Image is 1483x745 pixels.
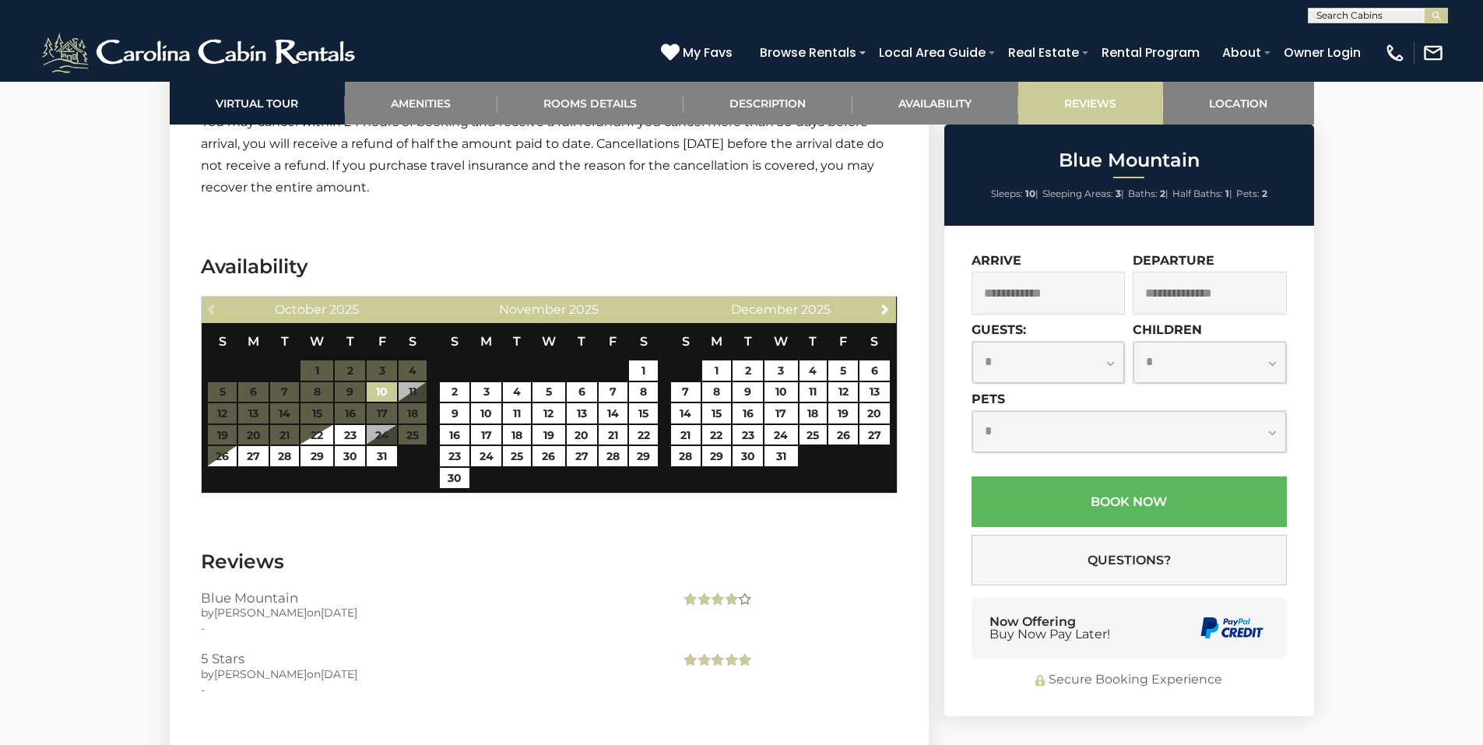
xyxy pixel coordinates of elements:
[871,39,993,66] a: Local Area Guide
[799,425,828,445] a: 25
[733,403,763,423] a: 16
[321,667,357,681] span: [DATE]
[629,446,658,466] a: 29
[879,303,891,315] span: Next
[497,82,684,125] a: Rooms Details
[471,382,501,402] a: 3
[702,403,731,423] a: 15
[532,425,565,445] a: 19
[201,666,658,682] div: by on
[972,253,1021,268] label: Arrive
[702,446,731,466] a: 29
[201,652,658,666] h3: 5 Stars
[684,82,852,125] a: Description
[599,446,627,466] a: 28
[799,403,828,423] a: 18
[1163,82,1314,125] a: Location
[471,425,501,445] a: 17
[764,425,797,445] a: 24
[733,425,763,445] a: 23
[1214,39,1269,66] a: About
[859,403,890,423] a: 20
[1042,184,1124,204] li: |
[764,446,797,466] a: 31
[578,334,585,349] span: Thursday
[671,382,700,402] a: 7
[671,403,700,423] a: 14
[238,446,269,466] a: 27
[532,382,565,402] a: 5
[532,403,565,423] a: 12
[599,425,627,445] a: 21
[991,188,1023,199] span: Sleeps:
[991,184,1038,204] li: |
[711,334,722,349] span: Monday
[828,425,857,445] a: 26
[440,446,470,466] a: 23
[852,82,1018,125] a: Availability
[567,403,597,423] a: 13
[702,425,731,445] a: 22
[451,334,459,349] span: Sunday
[503,382,531,402] a: 4
[972,671,1287,689] div: Secure Booking Experience
[989,628,1110,641] span: Buy Now Pay Later!
[629,425,658,445] a: 22
[440,382,470,402] a: 2
[367,382,397,402] a: 10
[440,403,470,423] a: 9
[599,403,627,423] a: 14
[201,548,898,575] h3: Reviews
[599,382,627,402] a: 7
[1160,188,1165,199] strong: 2
[828,382,857,402] a: 12
[1276,39,1369,66] a: Owner Login
[972,476,1287,527] button: Book Now
[170,82,345,125] a: Virtual Tour
[870,334,878,349] span: Saturday
[201,253,898,280] h3: Availability
[1018,82,1163,125] a: Reviews
[321,606,357,620] span: [DATE]
[1133,253,1214,268] label: Departure
[281,334,289,349] span: Tuesday
[764,382,797,402] a: 10
[214,606,307,620] span: [PERSON_NAME]
[214,667,307,681] span: [PERSON_NAME]
[1172,188,1223,199] span: Half Baths:
[682,334,690,349] span: Sunday
[440,468,470,488] a: 30
[989,616,1110,641] div: Now Offering
[972,322,1026,337] label: Guests:
[1116,188,1121,199] strong: 3
[702,360,731,381] a: 1
[859,382,890,402] a: 13
[248,334,259,349] span: Monday
[39,30,362,76] img: White-1-2.png
[499,302,566,317] span: November
[828,360,857,381] a: 5
[567,446,597,466] a: 27
[201,682,658,698] div: -
[875,299,894,318] a: Next
[809,334,817,349] span: Thursday
[310,334,324,349] span: Wednesday
[774,334,788,349] span: Wednesday
[378,334,386,349] span: Friday
[671,425,700,445] a: 21
[567,382,597,402] a: 6
[1133,322,1202,337] label: Children
[532,446,565,466] a: 26
[752,39,864,66] a: Browse Rentals
[731,302,798,317] span: December
[1225,188,1229,199] strong: 1
[503,425,531,445] a: 18
[972,392,1005,406] label: Pets
[801,302,831,317] span: 2025
[799,382,828,402] a: 11
[859,425,890,445] a: 27
[513,334,521,349] span: Tuesday
[733,360,763,381] a: 2
[733,382,763,402] a: 9
[1384,42,1406,64] img: phone-regular-white.png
